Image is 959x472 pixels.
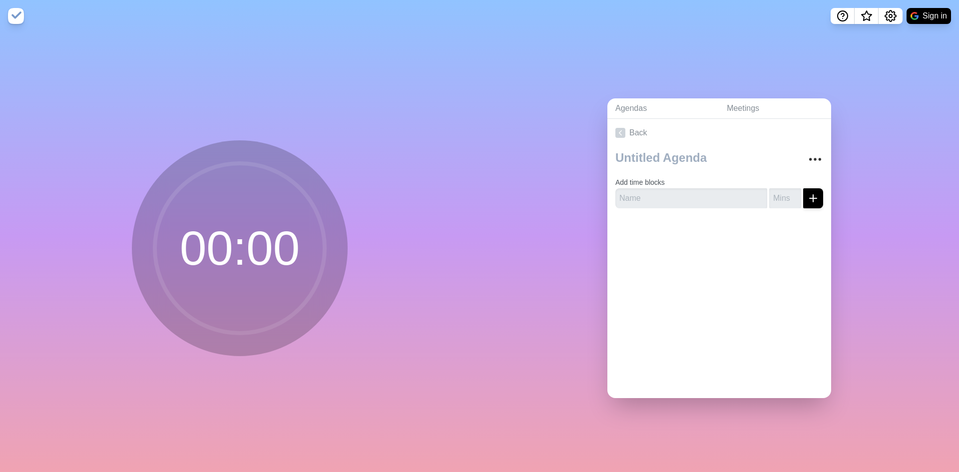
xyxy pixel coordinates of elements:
label: Add time blocks [615,178,665,186]
a: Agendas [607,98,719,119]
img: google logo [911,12,919,20]
a: Back [607,119,831,147]
button: What’s new [855,8,879,24]
input: Mins [769,188,801,208]
button: More [805,149,825,169]
button: Settings [879,8,903,24]
img: timeblocks logo [8,8,24,24]
input: Name [615,188,767,208]
button: Sign in [907,8,951,24]
a: Meetings [719,98,831,119]
button: Help [831,8,855,24]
